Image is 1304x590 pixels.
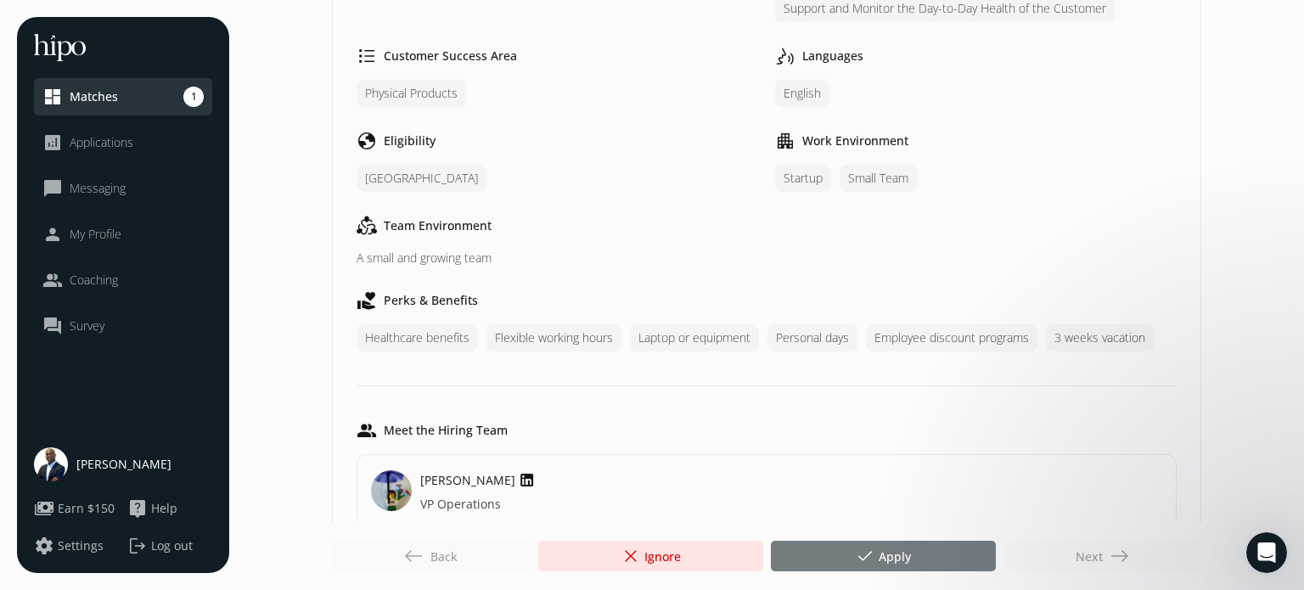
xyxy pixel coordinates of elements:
span: live_help [127,498,148,519]
span: Employee discount programs [866,324,1037,351]
span: settings [34,536,54,556]
span: Survey [70,317,104,334]
span: 1 [183,87,204,107]
h5: Perks & Benefits [384,292,478,309]
img: recruiter_image [371,470,412,511]
span: people [42,270,63,290]
span: English [775,80,829,107]
span: [GEOGRAPHIC_DATA] [357,165,486,192]
span: [PERSON_NAME] [420,471,515,489]
span: volunteer_activism [357,290,377,311]
span: dashboard [42,87,63,107]
span: 3 weeks vacation [1046,324,1154,351]
span: My Profile [70,226,121,243]
span: Startup [775,165,831,192]
button: live_helpHelp [127,498,177,519]
span: logout [127,536,148,556]
h5: VP Operations [420,496,501,513]
span: diversity_2 [357,216,377,236]
a: personMy Profile [42,224,204,244]
h5: Work Environment [802,132,908,149]
span: apartment [775,131,795,151]
span: person [42,224,63,244]
h5: Meet the Hiring Team [384,422,508,439]
span: question_answer [42,316,63,336]
span: close [620,546,640,566]
h5: Team Environment [384,217,492,234]
span: payments [34,498,54,519]
span: group [357,420,377,441]
a: dashboardMatches1 [42,87,204,107]
button: settingsSettings [34,536,104,556]
span: globe [357,131,377,151]
span: Settings [58,537,104,554]
a: peopleCoaching [42,270,204,290]
span: Physical Products [357,80,466,107]
span: Ignore [620,546,680,566]
img: hh-logo-white [34,34,86,61]
span: done [855,546,875,566]
h5: Customer Success Area [384,48,517,65]
img: user-photo [34,447,68,481]
a: chat_bubble_outlineMessaging [42,178,204,199]
iframe: Intercom live chat [1246,532,1287,573]
button: logoutLog out [127,536,212,556]
h5: Languages [802,48,863,65]
a: settingsSettings [34,536,119,556]
span: Messaging [70,180,126,197]
span: Healthcare benefits [357,324,478,351]
a: analyticsApplications [42,132,204,153]
a: live_helpHelp [127,498,212,519]
span: Small Team [840,165,917,192]
span: analytics [42,132,63,153]
a: question_answerSurvey [42,316,204,336]
span: A small and growing team [357,250,492,267]
span: Applications [70,134,133,151]
button: paymentsEarn $150 [34,498,115,519]
button: doneApply [771,541,996,571]
span: [PERSON_NAME] [76,456,171,473]
button: closeIgnore [538,541,763,571]
span: voice_selection [775,46,795,66]
span: Laptop or equipment [630,324,759,351]
span: format_list_bulleted [357,46,377,66]
span: Apply [855,546,911,566]
span: chat_bubble_outline [42,178,63,199]
span: Help [151,500,177,517]
span: Earn $150 [58,500,115,517]
span: Coaching [70,272,118,289]
span: Matches [70,88,118,105]
a: paymentsEarn $150 [34,498,119,519]
span: Flexible working hours [486,324,621,351]
span: Log out [151,537,193,554]
span: Personal days [767,324,857,351]
h5: Eligibility [384,132,436,149]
